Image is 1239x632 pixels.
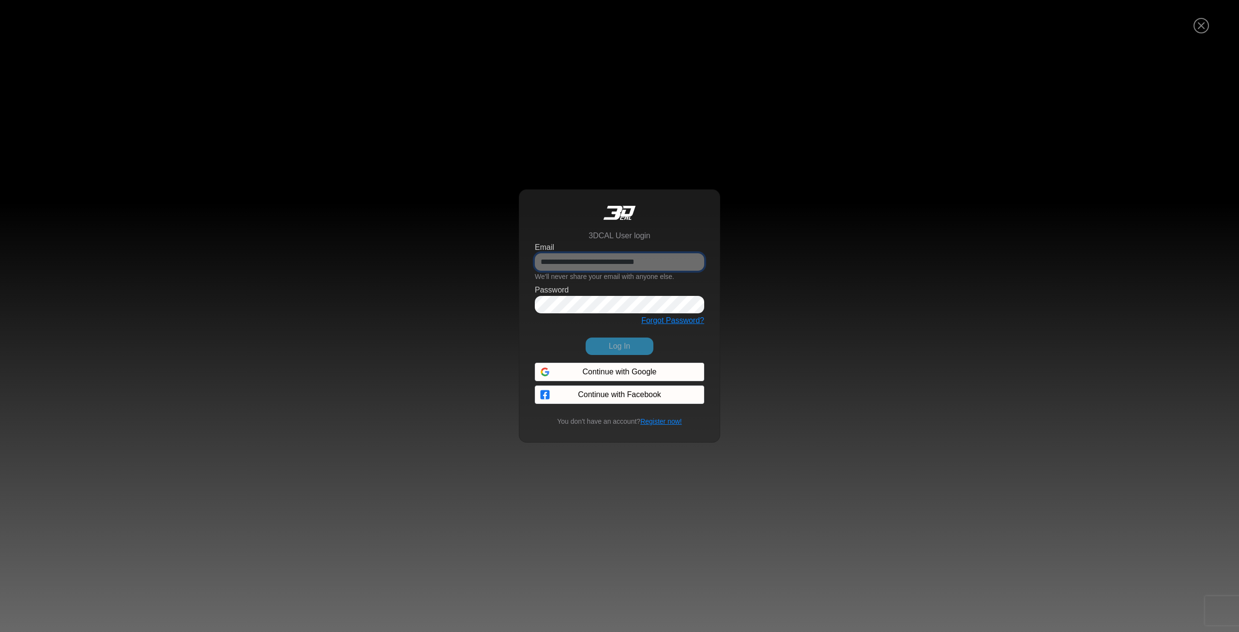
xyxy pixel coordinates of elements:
[1189,13,1214,40] button: Close
[65,286,125,316] div: FAQs
[578,389,661,401] span: Continue with Facebook
[589,231,650,240] h6: 3DCAL User login
[535,385,704,404] button: Continue with Facebook
[124,286,184,316] div: Articles
[640,417,682,425] a: Register now!
[5,252,184,286] textarea: Type your message and hit 'Enter'
[11,50,25,64] div: Navigation go back
[535,273,674,280] small: We'll never share your email with anyone else.
[551,416,687,427] small: You don't have an account?
[535,242,554,253] label: Email
[5,303,65,310] span: Conversation
[159,5,182,28] div: Minimize live chat window
[56,114,134,206] span: We're online!
[530,362,642,383] iframe: Botón de Acceder con Google
[641,316,704,324] a: Forgot Password?
[65,51,177,63] div: Chat with us now
[535,284,569,296] label: Password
